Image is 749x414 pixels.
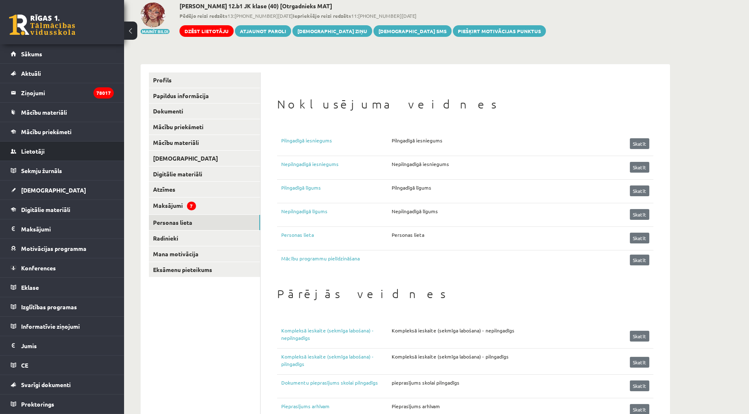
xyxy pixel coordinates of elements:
a: Nepilngadīgā iesniegums [281,160,392,173]
span: Sekmju žurnāls [21,167,62,174]
span: Informatīvie ziņojumi [21,323,80,330]
a: Dokumentu pieprasījums skolai pilngadīgs [281,379,392,391]
span: Eklase [21,284,39,291]
img: Kristiāna Eglīte [141,2,165,27]
span: Jumis [21,342,37,349]
a: Nepilngadīgā līgums [281,207,392,220]
a: Jumis [11,336,114,355]
h2: [PERSON_NAME] 12.b1 JK klase (40) [Otrgadnieks MAT] [179,2,546,10]
h1: Pārējās veidnes [277,287,653,301]
a: Ziņojumi78017 [11,83,114,102]
span: 7 [187,202,196,210]
a: Kompleksā ieskaite (sekmīga labošana) - pilngadīgs [281,353,392,368]
span: Izglītības programas [21,303,77,310]
a: Svarīgi dokumenti [11,375,114,394]
b: Iepriekšējo reizi redzēts [293,12,351,19]
span: CE [21,361,28,369]
a: Skatīt [630,162,649,173]
span: Lietotāji [21,147,45,155]
a: Mācību programmu pielīdzināšana [281,255,360,265]
a: Informatīvie ziņojumi [11,317,114,336]
a: Mācību materiāli [149,135,260,150]
a: Atjaunot paroli [235,25,291,37]
p: Kompleksā ieskaite (sekmīga labošana) - pilngadīgs [392,353,509,360]
a: Digitālie materiāli [11,200,114,219]
a: Papildus informācija [149,88,260,103]
p: Nepilngadīgā iesniegums [392,160,449,168]
a: Skatīt [630,380,649,391]
a: Atzīmes [149,182,260,197]
a: Rīgas 1. Tālmācības vidusskola [9,14,75,35]
a: Skatīt [630,138,649,149]
a: [DEMOGRAPHIC_DATA] SMS [373,25,452,37]
a: CE [11,356,114,375]
span: Proktorings [21,400,54,408]
legend: Maksājumi [21,219,114,238]
a: [DEMOGRAPHIC_DATA] [11,181,114,200]
span: Mācību materiāli [21,108,67,116]
a: Izglītības programas [11,297,114,316]
a: Mācību priekšmeti [11,122,114,141]
a: Pilngadīgā iesniegums [281,137,392,149]
span: Aktuāli [21,70,41,77]
a: Pilngadīgā līgums [281,184,392,196]
a: Lietotāji [11,142,114,161]
a: Personas lieta [149,215,260,230]
p: pieprasījums skolai pilngadīgs [392,379,459,386]
span: [DEMOGRAPHIC_DATA] [21,186,86,194]
a: Skatīt [630,331,649,342]
p: Personas lieta [392,231,424,238]
a: Digitālie materiāli [149,166,260,182]
a: Sekmju žurnāls [11,161,114,180]
button: Mainīt bildi [141,29,170,34]
a: Skatīt [630,209,649,220]
p: Pieprasījums arhīvam [392,402,440,410]
span: Mācību priekšmeti [21,128,72,135]
a: Mana motivācija [149,246,260,262]
a: Dokumenti [149,103,260,119]
a: Skatīt [630,255,649,265]
a: Mācību materiāli [11,103,114,122]
p: Kompleksā ieskaite (sekmīga labošana) - nepilngadīgs [392,327,514,334]
a: Skatīt [630,357,649,368]
a: Profils [149,72,260,88]
a: Dzēst lietotāju [179,25,234,37]
a: Eksāmenu pieteikums [149,262,260,277]
h1: Noklusējuma veidnes [277,97,653,111]
a: Maksājumi [11,219,114,238]
a: Skatīt [630,185,649,196]
span: Motivācijas programma [21,245,86,252]
a: Sākums [11,44,114,63]
span: 13:[PHONE_NUMBER][DATE] 11:[PHONE_NUMBER][DATE] [179,12,546,19]
p: Nepilngadīgā līgums [392,207,438,215]
a: Maksājumi7 [149,197,260,214]
a: Konferences [11,258,114,277]
span: Digitālie materiāli [21,206,70,213]
a: [DEMOGRAPHIC_DATA] ziņu [292,25,372,37]
a: Piešķirt motivācijas punktus [453,25,546,37]
a: Motivācijas programma [11,239,114,258]
span: Svarīgi dokumenti [21,381,71,388]
span: Sākums [21,50,42,58]
a: Personas lieta [281,231,392,243]
i: 78017 [93,87,114,99]
a: Skatīt [630,233,649,243]
b: Pēdējo reizi redzēts [179,12,227,19]
legend: Ziņojumi [21,83,114,102]
p: Pilngadīgā iesniegums [392,137,443,144]
a: Kompleksā ieskaite (sekmīga labošana) - nepilngadīgs [281,327,392,342]
a: Aktuāli [11,64,114,83]
a: [DEMOGRAPHIC_DATA] [149,151,260,166]
a: Proktorings [11,395,114,414]
a: Radinieki [149,231,260,246]
span: Konferences [21,264,56,272]
p: Pilngadīgā līgums [392,184,431,191]
a: Eklase [11,278,114,297]
a: Mācību priekšmeti [149,119,260,135]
